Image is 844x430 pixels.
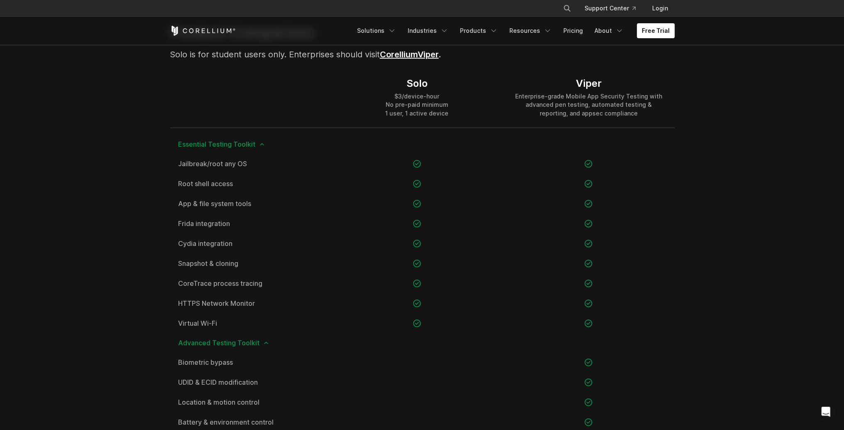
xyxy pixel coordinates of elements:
[352,23,675,38] div: Navigation Menu
[178,379,323,386] a: UDID & ECID modification
[558,23,588,38] a: Pricing
[511,77,666,90] div: Viper
[178,180,323,187] a: Root shell access
[178,399,323,405] a: Location & motion control
[385,77,448,90] div: Solo
[178,339,666,346] span: Advanced Testing Toolkit
[178,141,666,147] span: Essential Testing Toolkit
[511,92,666,117] div: Enterprise-grade Mobile App Security Testing with advanced pen testing, automated testing & repor...
[646,1,675,16] a: Login
[553,1,675,16] div: Navigation Menu
[637,23,675,38] a: Free Trial
[385,92,448,117] div: $3/device-hour No pre-paid minimum 1 user, 1 active device
[455,23,503,38] a: Products
[590,23,629,38] a: About
[816,402,836,422] div: Open Intercom Messenger
[560,1,575,16] button: Search
[504,23,557,38] a: Resources
[170,26,236,36] a: Corellium Home
[178,359,323,366] a: Biometric bypass
[178,260,323,267] a: Snapshot & cloning
[578,1,642,16] a: Support Center
[418,49,439,59] a: Viper
[170,49,418,59] span: Solo is for student users only. Enterprises should visit
[352,23,401,38] a: Solutions
[380,49,418,59] a: Corellium
[178,160,323,167] a: Jailbreak/root any OS
[178,280,323,287] a: CoreTrace process tracing
[178,320,323,327] a: Virtual Wi-Fi
[178,220,323,227] a: Frida integration
[178,200,323,207] a: App & file system tools
[178,240,323,247] a: Cydia integration
[418,49,441,59] span: .
[178,300,323,307] a: HTTPS Network Monitor
[178,419,323,425] a: Battery & environment control
[403,23,453,38] a: Industries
